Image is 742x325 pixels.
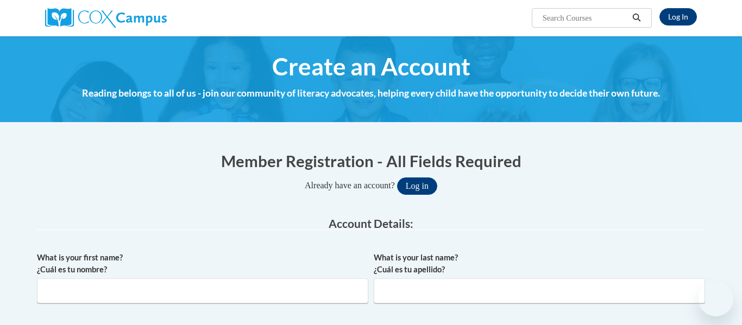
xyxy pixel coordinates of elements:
[628,11,645,24] button: Search
[305,181,395,190] span: Already have an account?
[37,150,705,172] h1: Member Registration - All Fields Required
[374,252,705,276] label: What is your last name? ¿Cuál es tu apellido?
[542,11,628,24] input: Search Courses
[374,278,705,303] input: Metadata input
[272,52,470,81] span: Create an Account
[397,177,437,195] button: Log in
[329,216,413,230] span: Account Details:
[699,282,733,316] iframe: Button to launch messaging window
[37,86,705,100] h4: Reading belongs to all of us - join our community of literacy advocates, helping every child have...
[659,8,697,26] a: Log In
[37,278,368,303] input: Metadata input
[37,252,368,276] label: What is your first name? ¿Cuál es tu nombre?
[45,8,167,28] img: Cox Campus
